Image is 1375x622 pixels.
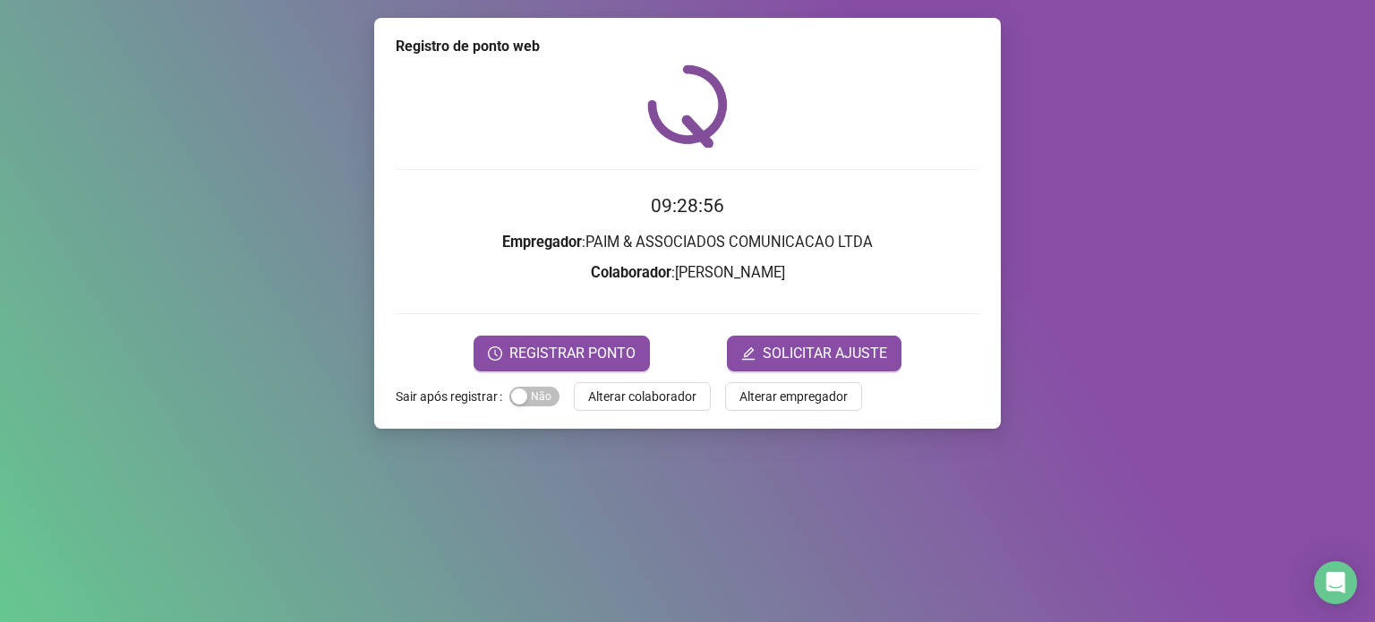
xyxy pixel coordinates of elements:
strong: Empregador [502,234,582,251]
button: Alterar empregador [725,382,862,411]
h3: : [PERSON_NAME] [396,261,979,285]
div: Open Intercom Messenger [1314,561,1357,604]
button: Alterar colaborador [574,382,711,411]
time: 09:28:56 [651,195,724,217]
span: Alterar colaborador [588,387,696,406]
strong: Colaborador [591,264,671,281]
button: editSOLICITAR AJUSTE [727,336,901,371]
img: QRPoint [647,64,728,148]
label: Sair após registrar [396,382,509,411]
h3: : PAIM & ASSOCIADOS COMUNICACAO LTDA [396,231,979,254]
span: Alterar empregador [739,387,848,406]
span: SOLICITAR AJUSTE [763,343,887,364]
button: REGISTRAR PONTO [474,336,650,371]
span: edit [741,346,756,361]
span: clock-circle [488,346,502,361]
div: Registro de ponto web [396,36,979,57]
span: REGISTRAR PONTO [509,343,636,364]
